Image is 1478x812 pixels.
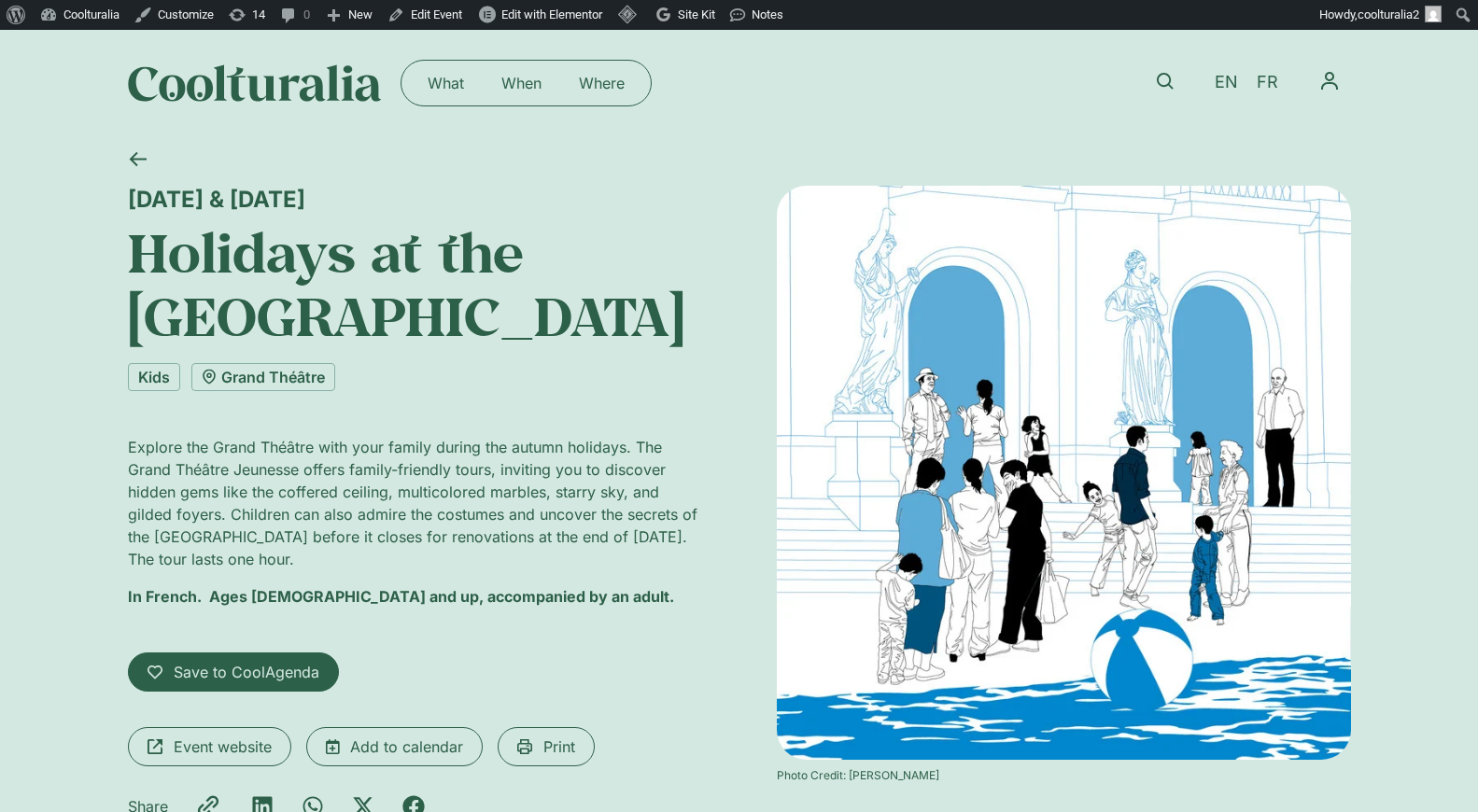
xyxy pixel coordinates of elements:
h1: Holidays at the [GEOGRAPHIC_DATA] [128,220,702,348]
span: Print [543,735,575,758]
a: FR [1247,69,1288,96]
a: EN [1205,69,1247,96]
a: Grand Théâtre [191,363,335,391]
a: Where [560,68,643,98]
span: Edit with Elementor [501,7,602,21]
strong: In French. Ages [DEMOGRAPHIC_DATA] and up, accompanied by an adult. [128,587,674,606]
a: Save to CoolAgenda [128,652,339,692]
a: What [409,68,483,98]
nav: Menu [1308,60,1351,103]
span: Save to CoolAgenda [174,661,319,683]
a: When [483,68,560,98]
a: Add to calendar [306,727,483,766]
span: FR [1257,73,1278,92]
button: Menu Toggle [1308,60,1351,103]
img: Coolturalia - Les Vacances du Grand Théâtre Jeunesse [777,186,1351,760]
span: Add to calendar [350,735,463,758]
a: Event website [128,727,291,766]
a: Print [498,727,595,766]
span: coolturalia2 [1358,7,1419,21]
a: Kids [128,363,180,391]
span: EN [1215,73,1238,92]
p: Explore the Grand Théâtre with your family during the autumn holidays. The Grand Théâtre Jeunesse... [128,436,702,570]
div: [DATE] & [DATE] [128,186,702,213]
div: Photo Credit: [PERSON_NAME] [777,767,1351,784]
span: Event website [174,735,272,758]
nav: Menu [409,68,643,98]
span: Site Kit [678,7,715,21]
